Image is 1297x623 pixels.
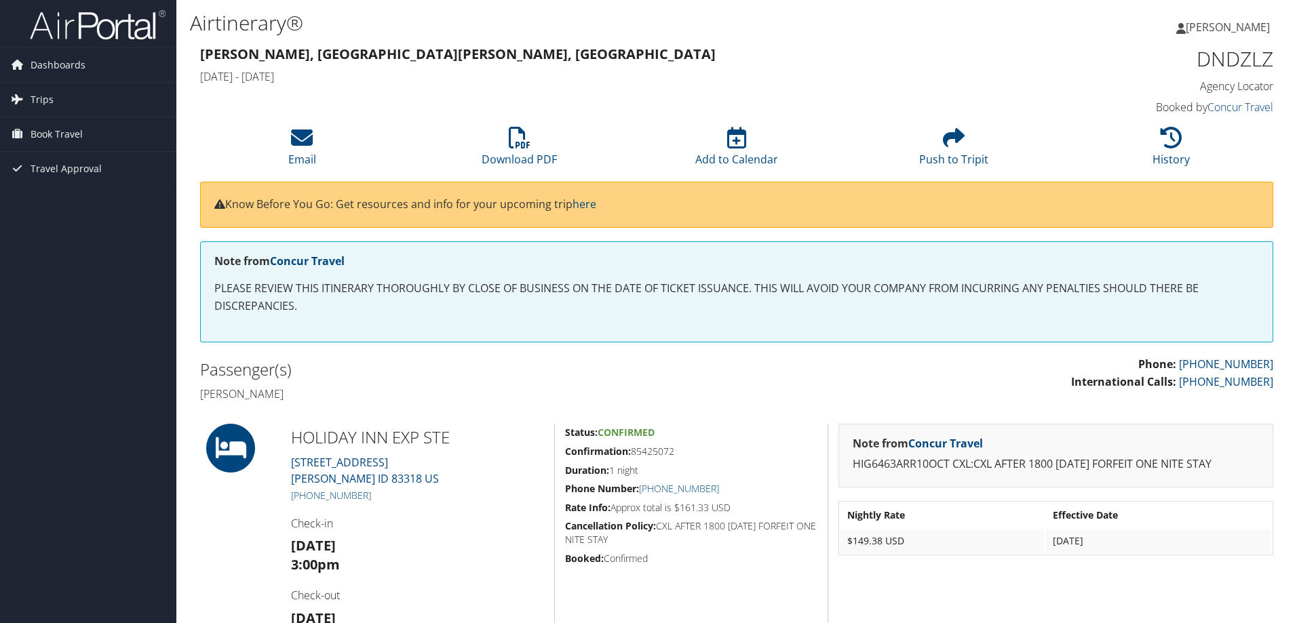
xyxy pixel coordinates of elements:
strong: International Calls: [1071,374,1176,389]
strong: Phone: [1138,357,1176,371]
strong: Note from [853,436,983,451]
td: $149.38 USD [840,529,1045,553]
a: Email [288,134,316,167]
h4: Agency Locator [1020,79,1273,94]
span: Trips [31,83,54,117]
h5: 1 night [565,464,817,477]
strong: Rate Info: [565,501,611,514]
a: [PHONE_NUMBER] [1179,374,1273,389]
h4: [PERSON_NAME] [200,386,727,401]
strong: [PERSON_NAME], [GEOGRAPHIC_DATA] [PERSON_NAME], [GEOGRAPHIC_DATA] [200,45,716,63]
a: [PHONE_NUMBER] [639,482,719,495]
img: airportal-logo.png [30,9,166,41]
h5: CXL AFTER 1800 [DATE] FORFEIT ONE NITE STAY [565,519,817,546]
strong: Status: [565,426,598,439]
a: here [573,197,596,212]
a: Concur Travel [1207,100,1273,115]
h2: Passenger(s) [200,358,727,381]
a: Download PDF [482,134,557,167]
strong: Booked: [565,552,604,565]
span: Travel Approval [31,152,102,186]
strong: [DATE] [291,536,336,555]
th: Effective Date [1046,503,1271,527]
strong: 3:00pm [291,555,340,574]
p: HIG6463ARR10OCT CXL:CXL AFTER 1800 [DATE] FORFEIT ONE NITE STAY [853,456,1259,473]
h5: Confirmed [565,552,817,565]
h1: Airtinerary® [190,9,919,37]
h4: Check-in [291,516,544,531]
a: [PHONE_NUMBER] [291,489,371,502]
strong: Cancellation Policy: [565,519,656,532]
a: Push to Tripit [919,134,988,167]
a: History [1153,134,1190,167]
h5: 85425072 [565,445,817,458]
a: [PHONE_NUMBER] [1179,357,1273,371]
strong: Note from [214,254,345,268]
a: Concur Travel [270,254,345,268]
h5: Approx total is $161.33 USD [565,501,817,515]
h1: DNDZLZ [1020,45,1273,73]
span: Book Travel [31,117,83,151]
a: [PERSON_NAME] [1176,7,1283,47]
span: Confirmed [598,426,655,439]
span: Dashboards [31,48,85,82]
h4: Check-out [291,588,544,603]
h4: Booked by [1020,100,1273,115]
p: PLEASE REVIEW THIS ITINERARY THOROUGHLY BY CLOSE OF BUSINESS ON THE DATE OF TICKET ISSUANCE. THIS... [214,280,1259,315]
strong: Phone Number: [565,482,639,495]
p: Know Before You Go: Get resources and info for your upcoming trip [214,196,1259,214]
h4: [DATE] - [DATE] [200,69,1000,84]
a: Concur Travel [908,436,983,451]
strong: Duration: [565,464,609,477]
span: [PERSON_NAME] [1186,20,1270,35]
a: Add to Calendar [695,134,778,167]
th: Nightly Rate [840,503,1045,527]
strong: Confirmation: [565,445,631,458]
a: [STREET_ADDRESS][PERSON_NAME] ID 83318 US [291,455,439,486]
h2: HOLIDAY INN EXP STE [291,426,544,449]
td: [DATE] [1046,529,1271,553]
